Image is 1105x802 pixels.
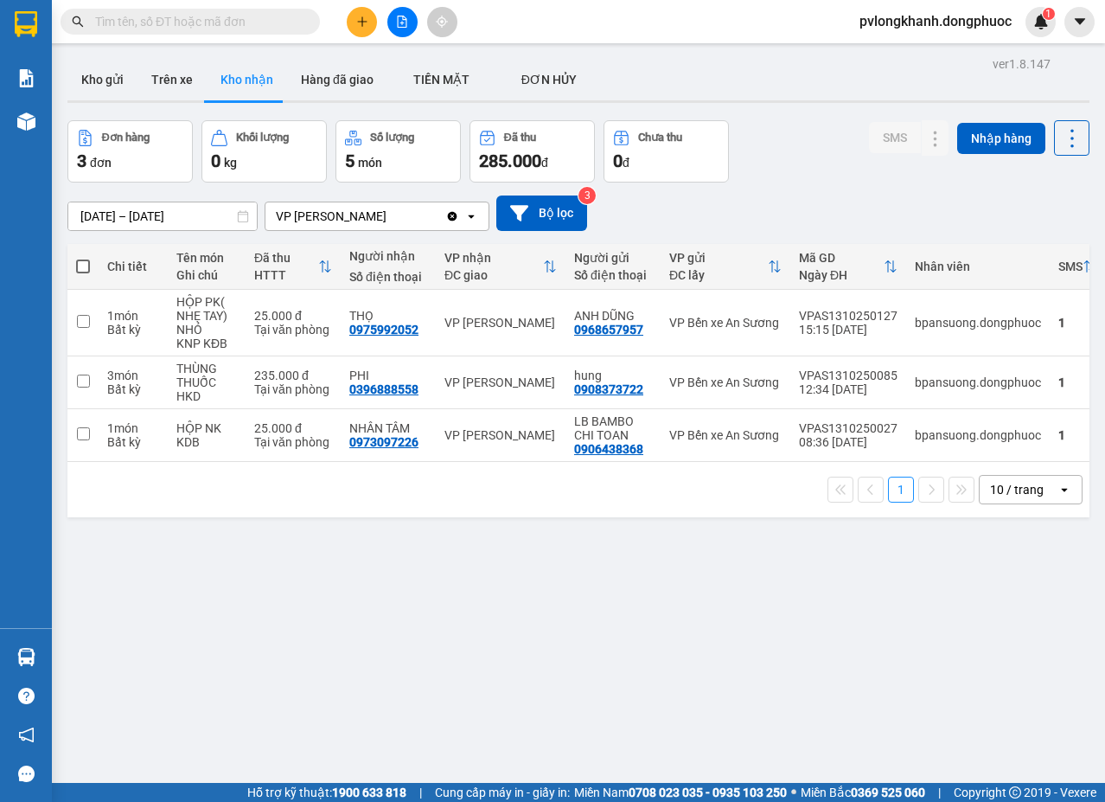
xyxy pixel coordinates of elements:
button: Trên xe [137,59,207,100]
div: KNP KĐB [176,337,237,350]
button: plus [347,7,377,37]
div: bpansuong.dongphuoc [915,375,1041,389]
div: 3 món [107,369,159,382]
div: 1 [1058,316,1096,330]
button: Số lượng5món [335,120,461,183]
div: ĐC lấy [669,268,768,282]
div: VPAS1310250127 [799,309,897,323]
div: VP Bến xe An Sương [669,375,782,389]
div: VPAS1310250085 [799,369,897,382]
button: Đơn hàng3đơn [67,120,193,183]
div: VP [PERSON_NAME] [444,428,557,442]
div: Chưa thu [638,132,682,144]
input: Selected VP Long Khánh. [388,208,390,225]
strong: 0369 525 060 [851,786,925,799]
img: icon-new-feature [1033,14,1049,29]
strong: 1900 633 818 [332,786,406,799]
div: VPAS1310250027 [799,421,897,435]
span: Miền Nam [574,783,787,802]
span: plus [356,16,368,28]
div: VP nhận [444,251,543,265]
div: 0968657957 [574,323,643,337]
div: VP gửi [669,251,768,265]
th: Toggle SortBy [661,244,790,290]
button: 1 [888,477,914,503]
span: caret-down [1072,14,1088,29]
div: 12:34 [DATE] [799,382,897,396]
th: Toggle SortBy [1050,244,1105,290]
div: Đã thu [254,251,318,265]
div: 25.000 đ [254,309,332,323]
span: aim [436,16,448,28]
sup: 1 [1043,8,1055,20]
div: Tại văn phòng [254,382,332,396]
div: Ghi chú [176,268,237,282]
svg: open [1057,483,1071,497]
span: question-circle [18,688,35,704]
span: notification [18,727,35,743]
div: 0973097226 [349,435,418,449]
div: 1 [1058,375,1096,389]
button: Kho gửi [67,59,137,100]
div: Mã GD [799,251,884,265]
div: VP [PERSON_NAME] [276,208,386,225]
button: Kho nhận [207,59,287,100]
span: search [72,16,84,28]
div: 08:36 [DATE] [799,435,897,449]
div: Số điện thoại [349,270,427,284]
span: Cung cấp máy in - giấy in: [435,783,570,802]
div: 0396888558 [349,382,418,396]
span: Miền Bắc [801,783,925,802]
div: 1 [1058,428,1096,442]
div: Người nhận [349,249,427,263]
div: KDB [176,435,237,449]
div: Tại văn phòng [254,323,332,337]
div: Khối lượng [236,132,289,144]
strong: 0708 023 035 - 0935 103 250 [629,786,787,799]
span: 5 [345,151,354,171]
div: HỘP NK [176,421,237,435]
button: Chưa thu0đ [604,120,729,183]
div: 15:15 [DATE] [799,323,897,337]
div: Nhân viên [915,260,1041,273]
div: ver 1.8.147 [993,55,1051,74]
div: NHÂN TÂM [349,421,427,435]
span: 285.000 [479,151,541,171]
th: Toggle SortBy [790,244,906,290]
span: ĐƠN HỦY [521,73,577,87]
img: solution-icon [17,69,35,87]
span: 0 [211,151,220,171]
div: VP Bến xe An Sương [669,428,782,442]
span: 3 [77,151,86,171]
img: warehouse-icon [17,648,35,666]
div: 0975992052 [349,323,418,337]
div: Bất kỳ [107,323,159,337]
div: Bất kỳ [107,382,159,396]
button: SMS [869,122,921,153]
span: món [358,156,382,170]
input: Select a date range. [68,202,257,230]
div: Tại văn phòng [254,435,332,449]
div: 1 món [107,309,159,323]
div: Đã thu [504,132,536,144]
div: THỌ [349,309,427,323]
div: VP Bến xe An Sương [669,316,782,330]
span: pvlongkhanh.dongphuoc [846,10,1025,32]
div: Ngày ĐH [799,268,884,282]
img: warehouse-icon [17,112,35,131]
span: 1 [1045,8,1051,20]
button: Nhập hàng [957,123,1045,154]
div: ANH DŨNG [574,309,652,323]
div: VP [PERSON_NAME] [444,375,557,389]
div: 0906438368 [574,442,643,456]
sup: 3 [578,187,596,204]
button: Bộ lọc [496,196,587,231]
div: SMS [1058,260,1083,273]
span: | [938,783,941,802]
input: Tìm tên, số ĐT hoặc mã đơn [95,12,299,31]
span: file-add [396,16,408,28]
div: LB BAMBO CHI TOAN [574,414,652,442]
div: Số điện thoại [574,268,652,282]
span: | [419,783,422,802]
span: đ [623,156,629,170]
